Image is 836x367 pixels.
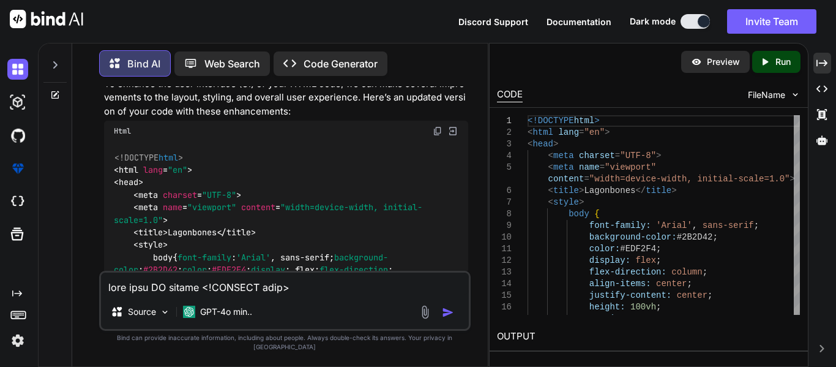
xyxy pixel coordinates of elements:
img: Bind AI [10,10,83,28]
span: < > [114,177,143,188]
p: GPT-4o min.. [200,306,252,318]
span: = [615,151,620,161]
span: html [532,127,553,137]
span: display: [589,255,630,265]
span: center [656,279,687,289]
img: GPT-4o mini [183,306,195,318]
span: { [594,209,599,219]
span: head [532,139,553,149]
div: 4 [497,150,512,162]
span: name [163,202,182,213]
span: style [553,197,579,207]
span: Documentation [547,17,611,27]
span: html [159,152,178,163]
span: Discord Support [458,17,528,27]
div: 5 [497,162,512,173]
span: align-items: [589,279,651,289]
span: html [119,164,138,175]
span: < = > [114,164,192,175]
span: meta [138,202,158,213]
span: style [138,240,163,251]
span: color: [589,244,620,254]
span: > [656,151,661,161]
span: content [241,202,275,213]
span: < = > [133,189,241,200]
span: = [579,127,584,137]
span: "en" [168,164,187,175]
span: ; [754,221,759,230]
span: content [548,174,584,184]
span: body [153,252,173,263]
img: Pick Models [160,307,170,317]
span: Lagonbones [584,186,635,195]
span: "viewport" [187,202,236,213]
span: ; [656,244,661,254]
span: justify-content: [589,290,671,300]
span: center [677,290,707,300]
img: attachment [418,305,432,319]
button: Invite Team [727,9,816,34]
div: 12 [497,255,512,267]
span: > [671,186,676,195]
div: 1 [497,115,512,127]
span: font-family: [589,221,651,230]
span: meta [138,189,158,200]
span: body [569,209,589,219]
span: font-family [177,252,231,263]
span: > [790,174,795,184]
span: < > [133,227,168,238]
span: title [646,186,671,195]
span: </ [635,186,646,195]
span: flex [635,255,656,265]
span: "width=device-width, initial-scale=1.0" [114,202,422,225]
span: ; [687,279,692,289]
span: < > [133,240,168,251]
span: 0 [630,314,635,323]
span: "en" [584,127,605,137]
span: ; [712,232,717,242]
span: flex-direction: [589,267,666,277]
span: > [579,186,584,195]
span: ; [656,255,661,265]
img: darkChat [7,59,28,80]
button: Documentation [547,15,611,28]
p: Bind can provide inaccurate information, including about people. Always double-check its answers.... [99,333,471,352]
div: 16 [497,301,512,313]
span: < = = > [114,202,422,225]
h2: OUTPUT [490,322,808,351]
span: flex-direction [319,265,388,276]
span: Html [114,126,131,136]
span: "width=device-width, initial-scale=1.0" [589,174,790,184]
div: 8 [497,208,512,220]
div: 14 [497,278,512,290]
div: 3 [497,138,512,150]
span: #EDF2F4 [620,244,656,254]
div: 6 [497,185,512,197]
span: "UTF-8" [620,151,656,161]
span: < [528,139,532,149]
span: < [548,162,553,172]
span: < [548,151,553,161]
span: < [548,197,553,207]
span: name [579,162,600,172]
span: #2B2D42 [677,232,713,242]
span: lang [558,127,579,137]
div: 2 [497,127,512,138]
span: "viewport" [605,162,656,172]
div: 13 [497,267,512,278]
span: FileName [748,89,785,101]
span: title [553,186,579,195]
span: #EDF2F4 [212,265,246,276]
span: color [182,265,207,276]
span: > [605,127,610,137]
img: copy [433,126,442,136]
span: <!DOCTYPE [528,116,574,126]
span: , [692,221,697,230]
img: preview [691,56,702,67]
span: "UTF-8" [202,189,236,200]
div: 15 [497,290,512,301]
img: Open in Browser [447,126,458,137]
div: 10 [497,232,512,243]
span: > [579,197,584,207]
span: meta [553,162,574,172]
